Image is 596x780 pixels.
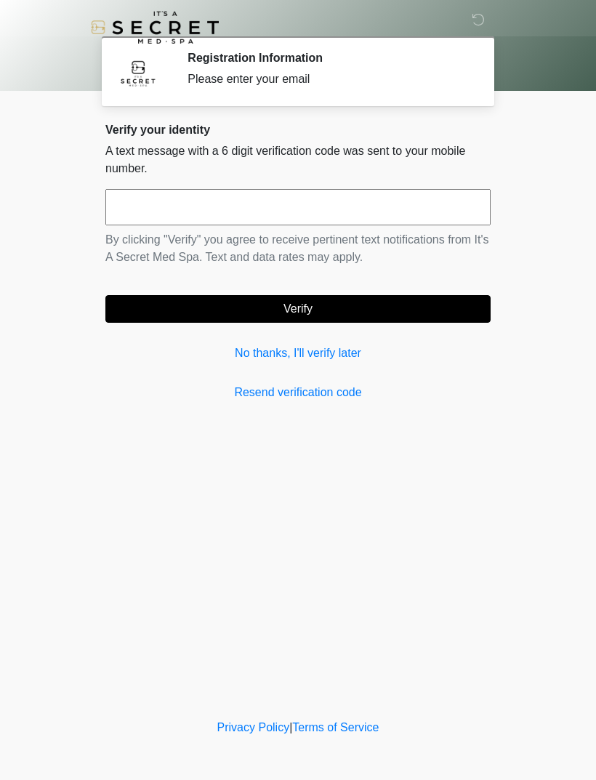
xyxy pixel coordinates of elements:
[105,231,491,266] p: By clicking "Verify" you agree to receive pertinent text notifications from It's A Secret Med Spa...
[188,71,469,88] div: Please enter your email
[217,721,290,733] a: Privacy Policy
[116,51,160,95] img: Agent Avatar
[105,142,491,177] p: A text message with a 6 digit verification code was sent to your mobile number.
[91,11,219,44] img: It's A Secret Med Spa Logo
[292,721,379,733] a: Terms of Service
[188,51,469,65] h2: Registration Information
[105,384,491,401] a: Resend verification code
[289,721,292,733] a: |
[105,123,491,137] h2: Verify your identity
[105,295,491,323] button: Verify
[105,345,491,362] a: No thanks, I'll verify later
